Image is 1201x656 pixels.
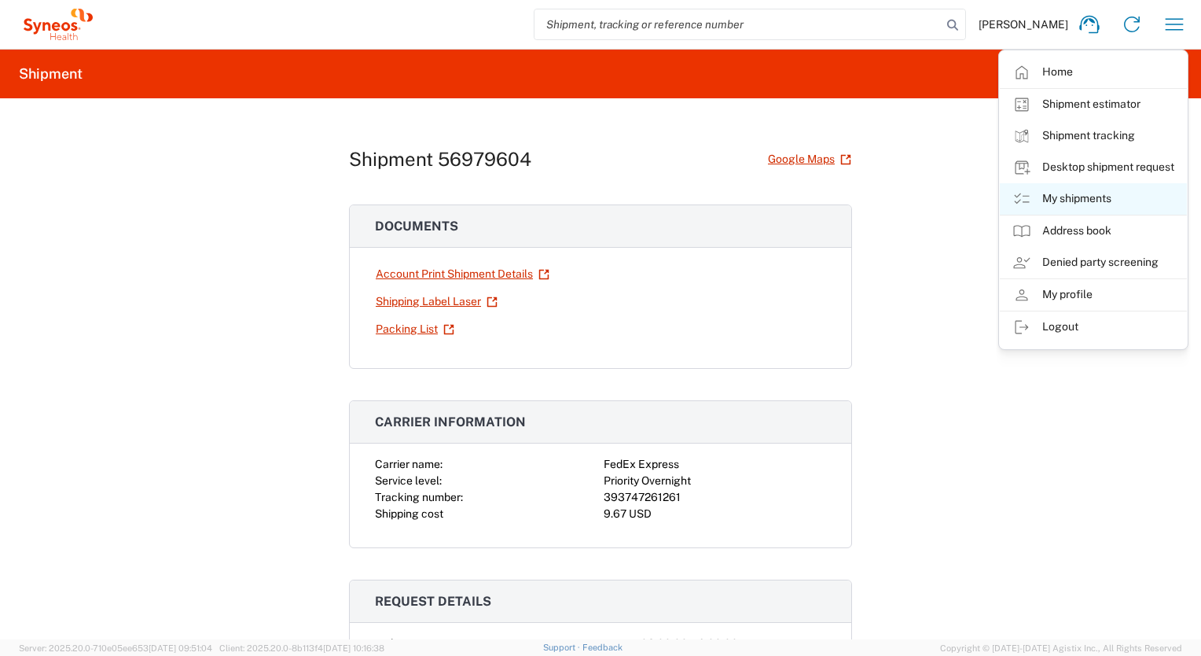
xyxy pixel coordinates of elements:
[149,643,212,653] span: [DATE] 09:51:04
[375,474,442,487] span: Service level:
[1000,247,1187,278] a: Denied party screening
[604,456,826,473] div: FedEx Express
[1000,152,1187,183] a: Desktop shipment request
[375,491,463,503] span: Tracking number:
[19,64,83,83] h2: Shipment
[604,473,826,489] div: Priority Overnight
[767,146,852,173] a: Google Maps
[375,260,550,288] a: Account Print Shipment Details
[375,458,443,470] span: Carrier name:
[604,636,826,652] div: [DATE] 08:00:00 - 16:00:00
[375,415,526,429] span: Carrier information
[375,219,458,234] span: Documents
[375,637,436,650] span: Pickup time:
[1000,279,1187,311] a: My profile
[604,489,826,506] div: 393747261261
[1000,216,1187,247] a: Address book
[349,148,531,171] h1: Shipment 56979604
[604,506,826,522] div: 9.67 USD
[323,643,384,653] span: [DATE] 10:16:38
[534,9,942,39] input: Shipment, tracking or reference number
[375,594,491,609] span: Request details
[375,507,443,520] span: Shipping cost
[375,315,455,343] a: Packing List
[1000,120,1187,152] a: Shipment tracking
[375,288,498,315] a: Shipping Label Laser
[543,643,582,652] a: Support
[1000,311,1187,343] a: Logout
[582,643,623,652] a: Feedback
[1000,89,1187,120] a: Shipment estimator
[1000,57,1187,88] a: Home
[979,17,1068,31] span: [PERSON_NAME]
[940,641,1182,655] span: Copyright © [DATE]-[DATE] Agistix Inc., All Rights Reserved
[19,643,212,653] span: Server: 2025.20.0-710e05ee653
[219,643,384,653] span: Client: 2025.20.0-8b113f4
[1000,183,1187,215] a: My shipments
